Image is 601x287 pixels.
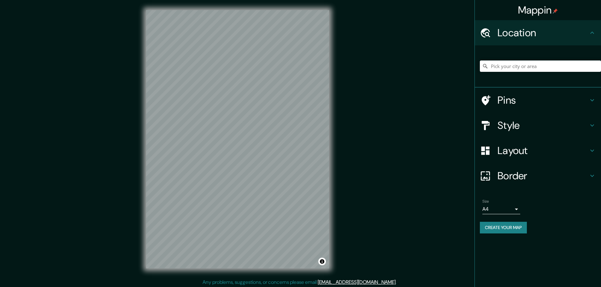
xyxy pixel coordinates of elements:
[498,94,588,106] h4: Pins
[480,60,601,72] input: Pick your city or area
[482,199,489,204] label: Size
[480,222,527,233] button: Create your map
[397,278,398,286] div: .
[498,169,588,182] h4: Border
[482,204,520,214] div: A4
[475,113,601,138] div: Style
[498,144,588,157] h4: Layout
[475,138,601,163] div: Layout
[398,278,399,286] div: .
[498,26,588,39] h4: Location
[146,10,329,268] canvas: Map
[475,163,601,188] div: Border
[203,278,397,286] p: Any problems, suggestions, or concerns please email .
[553,9,558,14] img: pin-icon.png
[498,119,588,132] h4: Style
[318,279,396,285] a: [EMAIL_ADDRESS][DOMAIN_NAME]
[475,20,601,45] div: Location
[318,258,326,265] button: Toggle attribution
[475,88,601,113] div: Pins
[518,4,558,16] h4: Mappin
